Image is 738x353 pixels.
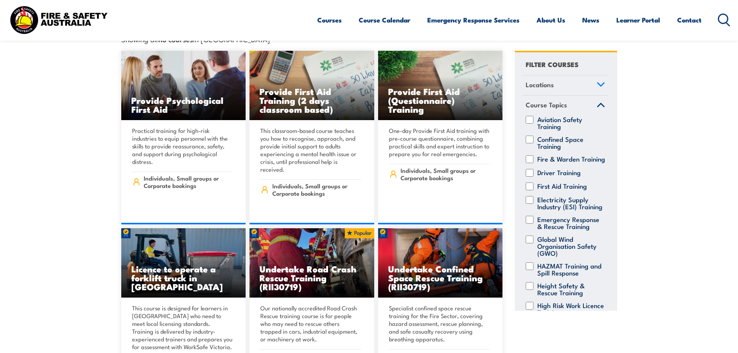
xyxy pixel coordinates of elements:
p: Specialist confined space rescue training for the Fire Sector, covering hazard assessment, rescue... [389,304,490,343]
p: This classroom-based course teaches you how to recognise, approach, and provide initial support t... [260,127,361,173]
label: First Aid Training [537,183,587,190]
a: About Us [537,10,565,30]
img: Mental Health First Aid Training (Standard) – Blended Classroom [378,51,503,121]
label: Height Safety & Rescue Training [537,282,605,296]
a: Course Calendar [359,10,410,30]
img: Undertake Confined Space Rescue Training (non Fire-Sector) (2) [378,228,503,298]
label: Aviation Safety Training [537,116,605,130]
h4: FILTER COURSES [526,59,578,69]
h3: Undertake Road Crash Rescue Training (RII30719) [260,264,364,291]
img: Licence to operate a forklift truck Training [121,228,246,298]
a: Undertake Road Crash Rescue Training (RII30719) [249,228,374,298]
label: Fire & Warden Training [537,155,605,163]
img: Mental Health First Aid Training (Standard) – Classroom [249,51,374,121]
img: Road Crash Rescue Training [249,228,374,298]
a: Course Topics [522,96,609,116]
span: Locations [526,79,554,90]
label: High Risk Work Licence Training [537,302,605,316]
a: Contact [677,10,702,30]
a: News [582,10,599,30]
a: Undertake Confined Space Rescue Training (RII30719) [378,228,503,298]
a: Courses [317,10,342,30]
a: Provide Psychological First Aid [121,51,246,121]
h3: Provide First Aid (Questionnaire) Training [388,87,493,114]
a: Locations [522,76,609,96]
span: Individuals, Small groups or Corporate bookings [144,174,232,189]
a: Learner Portal [616,10,660,30]
label: Driver Training [537,169,581,177]
h3: Undertake Confined Space Rescue Training (RII30719) [388,264,493,291]
p: Our nationally accredited Road Crash Rescue training course is for people who may need to rescue ... [260,304,361,343]
label: HAZMAT Training and Spill Response [537,262,605,276]
a: Emergency Response Services [427,10,520,30]
label: Electricity Supply Industry (ESI) Training [537,196,605,210]
span: Individuals, Small groups or Corporate bookings [401,167,489,181]
a: Provide First Aid Training (2 days classroom based) [249,51,374,121]
span: Individuals, Small groups or Corporate bookings [272,182,361,197]
p: One-day Provide First Aid training with pre-course questionnaire, combining practical skills and ... [389,127,490,158]
p: Practical training for high-risk industries to equip personnel with the skills to provide reassur... [132,127,233,165]
h3: Licence to operate a forklift truck in [GEOGRAPHIC_DATA] [131,264,236,291]
label: Global Wind Organisation Safety (GWO) [537,236,605,257]
a: Licence to operate a forklift truck in [GEOGRAPHIC_DATA] [121,228,246,298]
h3: Provide First Aid Training (2 days classroom based) [260,87,364,114]
label: Confined Space Training [537,136,605,150]
a: Provide First Aid (Questionnaire) Training [378,51,503,121]
span: Course Topics [526,100,567,110]
h3: Provide Psychological First Aid [131,96,236,114]
label: Emergency Response & Rescue Training [537,216,605,230]
p: This course is designed for learners in [GEOGRAPHIC_DATA] who need to meet local licensing standa... [132,304,233,351]
img: Mental Health First Aid Training Course from Fire & Safety Australia [121,51,246,121]
span: Showing all in [GEOGRAPHIC_DATA] [121,35,270,43]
